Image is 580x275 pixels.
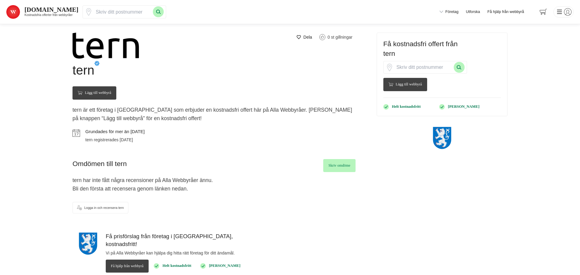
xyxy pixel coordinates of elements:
[393,61,454,73] input: Skriv ditt postnummer
[85,8,92,16] span: Klicka för att använda din position.
[386,64,393,71] span: Klicka för att använda din position.
[72,33,139,59] img: tern logotyp
[85,128,145,137] h5: Grundades för mer än [DATE]
[72,176,356,196] p: tern har inte fått några recensioner på Alla Webbyråer ännu. Bli den första att recensera genom l...
[294,33,314,41] a: Dela
[454,62,465,73] button: Sök med postnummer
[72,86,116,99] : Lägg till webbyrå
[72,159,127,171] h3: Omdömen till tern
[331,35,353,40] span: st gillningar
[72,106,356,125] p: tern är ett företag i [GEOGRAPHIC_DATA] som erbjuder en kostnadsfri offert här på Alla Webbyråer....
[535,7,551,17] span: navigation-cart
[316,33,356,42] a: Klicka för att gilla tern
[85,8,92,16] svg: Pin / Karta
[392,104,421,110] p: Helt kostnadsfritt
[153,6,164,17] button: Sök med postnummer
[94,61,100,66] span: Verifierat av Simon Tern
[106,250,240,256] p: Vi på Alla Webbyråer kan hjälpa dig hitta rätt företag för ditt ändamål.
[488,9,524,15] span: Få hjälp från webbyrå
[84,205,124,210] span: Logga in och recensera tern
[6,5,20,19] img: Alla Webbyråer
[445,9,458,15] span: Företag
[72,63,94,80] h1: tern
[386,64,393,71] svg: Pin / Karta
[106,260,149,273] span: Få hjälp från webbyrå
[383,39,501,61] h3: Få kostnadsfri offert från tern
[72,202,128,214] a: Logga in och recensera tern
[24,13,78,17] h2: Kostnadsfria offerter från webbyråer
[383,78,427,91] : Lägg till webbyrå
[323,159,355,172] a: Skriv omdöme
[85,136,145,143] p: tern registrerades [DATE]
[6,4,78,20] a: Alla Webbyråer [DOMAIN_NAME] Kostnadsfria offerter från webbyråer
[466,9,480,15] a: Utforska
[163,263,192,269] p: Helt kostnadsfritt
[327,35,330,40] span: 0
[209,263,240,269] p: [PERSON_NAME]
[92,6,153,18] input: Skriv ditt postnummer
[106,232,240,250] h4: Få prisförslag från företag i [GEOGRAPHIC_DATA], kostnadsfritt!
[24,6,78,13] strong: [DOMAIN_NAME]
[303,34,312,40] span: Dela
[448,104,479,110] p: [PERSON_NAME]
